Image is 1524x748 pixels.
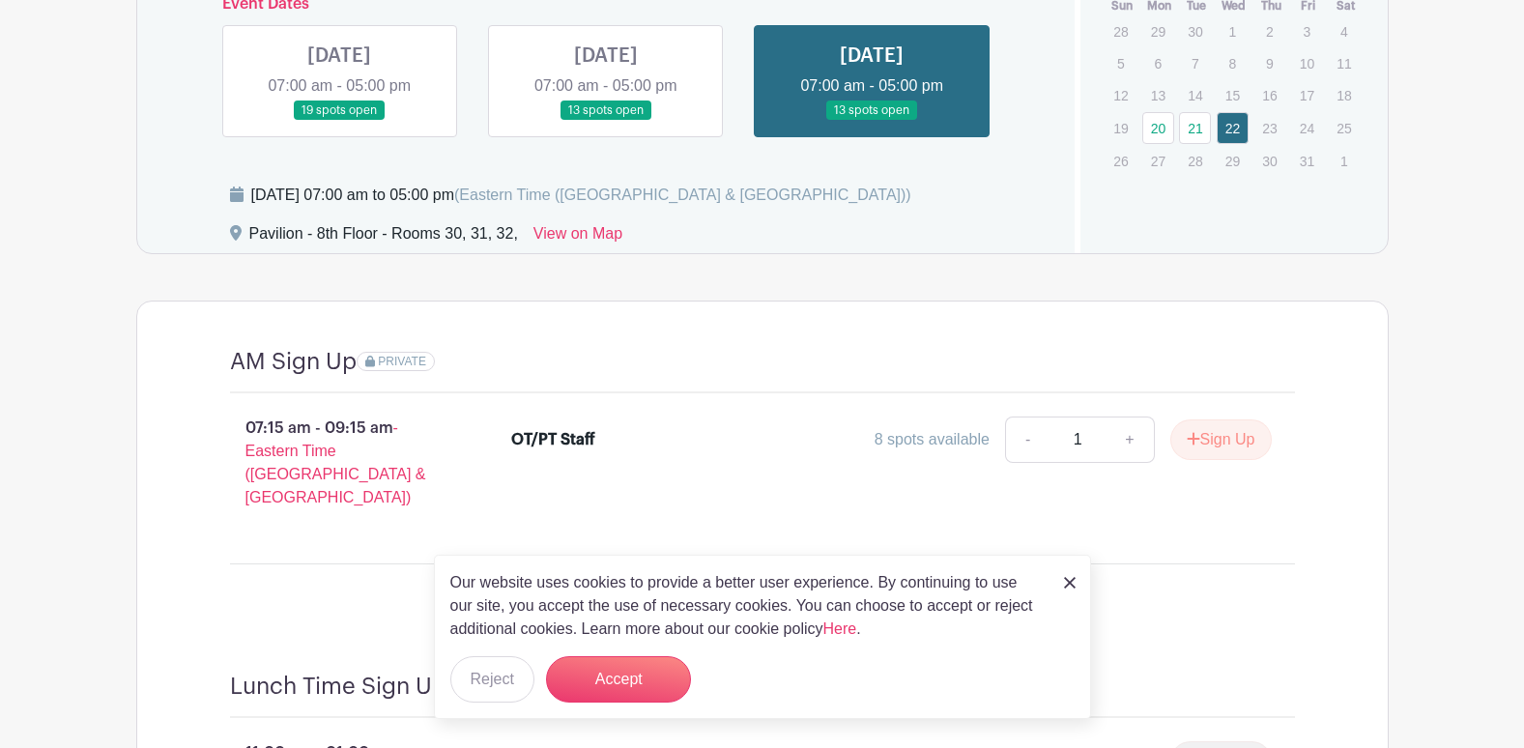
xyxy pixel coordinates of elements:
div: 8 spots available [875,428,990,451]
p: 29 [1217,146,1249,176]
p: 30 [1179,16,1211,46]
a: View on Map [533,222,622,253]
p: 26 [1105,146,1136,176]
p: 31 [1291,146,1323,176]
h4: AM Sign Up [230,348,357,376]
h4: Lunch Time Sign Up [230,673,446,701]
p: 17 [1291,80,1323,110]
p: 28 [1105,16,1136,46]
p: 15 [1217,80,1249,110]
p: 8 [1217,48,1249,78]
p: Our website uses cookies to provide a better user experience. By continuing to use our site, you ... [450,571,1044,641]
p: 19 [1105,113,1136,143]
p: 18 [1328,80,1360,110]
p: 4 [1328,16,1360,46]
p: 9 [1253,48,1285,78]
p: 1 [1217,16,1249,46]
p: 16 [1253,80,1285,110]
a: + [1106,417,1154,463]
p: 7 [1179,48,1211,78]
p: 5 [1105,48,1136,78]
p: 29 [1142,16,1174,46]
p: 2 [1253,16,1285,46]
a: - [1005,417,1050,463]
p: 24 [1291,113,1323,143]
p: 12 [1105,80,1136,110]
span: PRIVATE [378,355,426,368]
p: 3 [1291,16,1323,46]
button: Accept [546,656,691,703]
div: [DATE] 07:00 am to 05:00 pm [251,184,911,207]
p: 25 [1328,113,1360,143]
button: Sign Up [1170,419,1272,460]
span: (Eastern Time ([GEOGRAPHIC_DATA] & [GEOGRAPHIC_DATA])) [454,187,911,203]
p: 27 [1142,146,1174,176]
p: 6 [1142,48,1174,78]
p: 13 [1142,80,1174,110]
p: 11 [1328,48,1360,78]
img: close_button-5f87c8562297e5c2d7936805f587ecaba9071eb48480494691a3f1689db116b3.svg [1064,577,1076,589]
div: Pavilion - 8th Floor - Rooms 30, 31, 32, [249,222,518,253]
p: 30 [1253,146,1285,176]
p: 14 [1179,80,1211,110]
span: - Eastern Time ([GEOGRAPHIC_DATA] & [GEOGRAPHIC_DATA]) [245,419,426,505]
p: 1 [1328,146,1360,176]
p: 10 [1291,48,1323,78]
a: 21 [1179,112,1211,144]
p: 23 [1253,113,1285,143]
a: Here [823,620,857,637]
a: 20 [1142,112,1174,144]
p: 07:15 am - 09:15 am [199,409,481,517]
a: 22 [1217,112,1249,144]
p: 28 [1179,146,1211,176]
button: Reject [450,656,534,703]
div: OT/PT Staff [511,428,595,451]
